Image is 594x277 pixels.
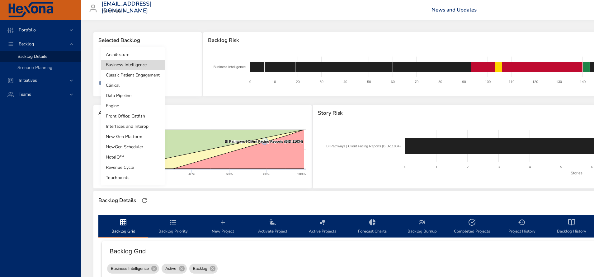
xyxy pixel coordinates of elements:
[101,90,165,101] li: Data Pipeline
[101,80,165,90] li: Clinical
[101,162,165,173] li: Revenue Cycle
[101,70,165,80] li: Classic Patient Engagement
[101,152,165,162] li: NoteIQ™
[101,101,165,111] li: Engine
[101,60,165,70] li: Business Intelligence
[101,142,165,152] li: NewGen Scheduler
[101,49,165,60] li: Architecture
[101,111,165,121] li: Front Office: Catfish
[101,132,165,142] li: New Gen Platform
[101,121,165,132] li: Interfaces and Interop
[101,173,165,183] li: Touchpoints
